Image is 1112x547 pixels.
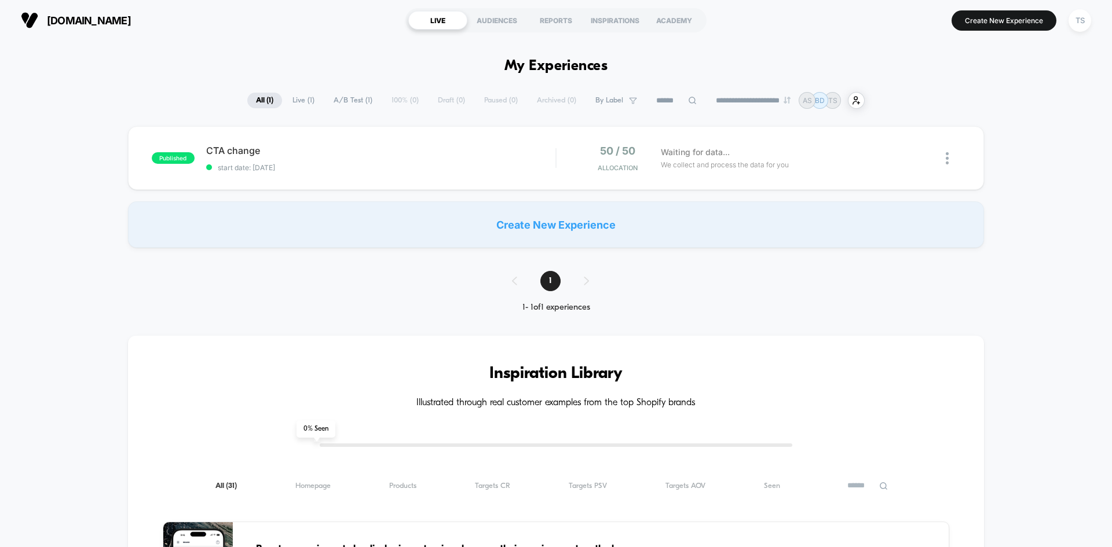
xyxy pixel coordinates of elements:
span: 0 % Seen [297,420,335,438]
span: All ( 1 ) [247,93,282,108]
span: Targets PSV [569,482,607,490]
span: We collect and process the data for you [661,159,789,170]
span: Allocation [598,164,638,172]
span: Targets CR [475,482,510,490]
span: CTA change [206,145,555,156]
img: end [784,97,791,104]
span: All [215,482,237,490]
div: LIVE [408,11,467,30]
div: 1 - 1 of 1 experiences [500,303,612,313]
span: [DOMAIN_NAME] [47,14,131,27]
button: Create New Experience [952,10,1056,31]
h3: Inspiration Library [163,365,949,383]
button: TS [1065,9,1095,32]
h1: My Experiences [504,58,608,75]
div: TS [1069,9,1091,32]
p: AS [803,96,812,105]
span: 50 / 50 [600,145,635,157]
span: ( 31 ) [226,482,237,490]
span: 1 [540,271,561,291]
span: Seen [764,482,780,490]
span: start date: [DATE] [206,163,555,172]
img: close [946,152,949,164]
div: INSPIRATIONS [586,11,645,30]
p: BD [815,96,825,105]
span: Products [389,482,416,490]
span: Live ( 1 ) [284,93,323,108]
span: A/B Test ( 1 ) [325,93,381,108]
span: Waiting for data... [661,146,730,159]
button: [DOMAIN_NAME] [17,11,134,30]
span: By Label [595,96,623,105]
div: Create New Experience [128,201,984,248]
img: Visually logo [21,12,38,29]
span: published [152,152,195,164]
div: AUDIENCES [467,11,526,30]
p: TS [828,96,837,105]
span: Homepage [295,482,331,490]
h4: Illustrated through real customer examples from the top Shopify brands [163,398,949,409]
div: ACADEMY [645,11,704,30]
span: Targets AOV [665,482,705,490]
div: REPORTS [526,11,586,30]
